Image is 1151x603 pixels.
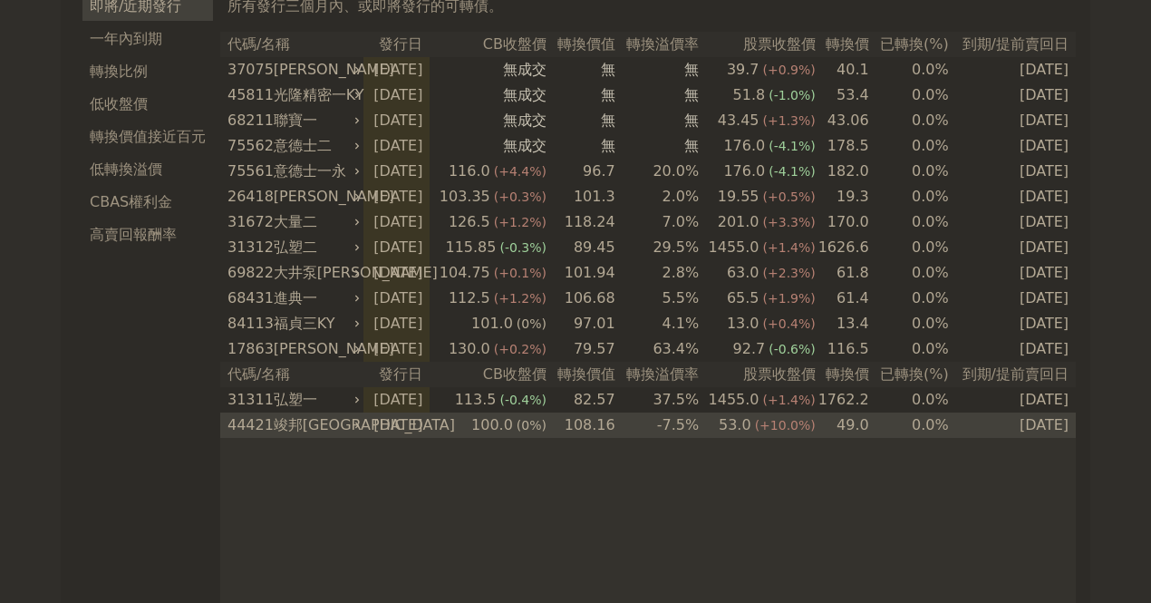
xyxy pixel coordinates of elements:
[949,133,1076,159] td: [DATE]
[723,260,763,286] div: 63.0
[615,260,700,286] td: 2.8%
[546,159,615,184] td: 96.7
[227,108,269,133] div: 68211
[869,336,949,362] td: 0.0%
[274,286,357,311] div: 進典一
[869,159,949,184] td: 0.0%
[503,137,546,154] span: 無成交
[816,133,869,159] td: 178.5
[517,418,546,433] span: (0%)
[816,83,869,108] td: 53.4
[503,112,546,129] span: 無成交
[274,336,357,362] div: [PERSON_NAME]
[769,164,816,179] span: (-4.1%)
[763,393,816,407] span: (+1.4%)
[430,362,546,387] th: CB收盤價
[363,108,430,133] td: [DATE]
[869,32,949,57] th: 已轉換(%)
[82,28,213,50] li: 一年內到期
[816,159,869,184] td: 182.0
[816,32,869,57] th: 轉換價
[816,235,869,260] td: 1626.6
[684,137,699,154] span: 無
[468,413,517,438] div: 100.0
[769,139,816,153] span: (-4.1%)
[869,413,949,438] td: 0.0%
[869,235,949,260] td: 0.0%
[227,83,269,108] div: 45811
[363,260,430,286] td: [DATE]
[615,336,700,362] td: 63.4%
[546,209,615,235] td: 118.24
[869,57,949,83] td: 0.0%
[494,342,546,356] span: (+0.2%)
[274,159,357,184] div: 意德士一永
[274,133,357,159] div: 意德士二
[601,86,615,103] span: 無
[816,108,869,133] td: 43.06
[82,191,213,213] li: CBAS權利金
[730,336,769,362] div: 92.7
[274,311,357,336] div: 福貞三KY
[274,83,357,108] div: 光隆精密一KY
[363,83,430,108] td: [DATE]
[546,184,615,209] td: 101.3
[699,362,816,387] th: 股票收盤價
[763,215,816,229] span: (+3.3%)
[714,184,763,209] div: 19.55
[615,159,700,184] td: 20.0%
[715,413,755,438] div: 53.0
[441,235,499,260] div: 115.85
[816,387,869,413] td: 1762.2
[763,63,816,77] span: (+0.9%)
[949,83,1076,108] td: [DATE]
[274,413,357,438] div: 竣邦[GEOGRAPHIC_DATA]
[82,224,213,246] li: 高賣回報酬率
[227,209,269,235] div: 31672
[363,57,430,83] td: [DATE]
[274,184,357,209] div: [PERSON_NAME]
[816,286,869,311] td: 61.4
[816,336,869,362] td: 116.5
[227,311,269,336] div: 84113
[227,413,269,438] div: 44421
[816,57,869,83] td: 40.1
[546,387,615,413] td: 82.57
[436,260,494,286] div: 104.75
[451,387,500,413] div: 113.5
[499,240,546,255] span: (-0.3%)
[220,32,363,57] th: 代碼/名稱
[546,235,615,260] td: 89.45
[949,184,1076,209] td: [DATE]
[274,57,357,83] div: [PERSON_NAME]
[494,291,546,306] span: (+1.2%)
[546,286,615,311] td: 106.68
[949,311,1076,336] td: [DATE]
[684,86,699,103] span: 無
[755,418,816,433] span: (+10.0%)
[763,113,816,128] span: (+1.3%)
[949,57,1076,83] td: [DATE]
[699,32,816,57] th: 股票收盤價
[82,155,213,184] a: 低轉換溢價
[494,190,546,204] span: (+0.3%)
[949,336,1076,362] td: [DATE]
[949,387,1076,413] td: [DATE]
[82,90,213,119] a: 低收盤價
[720,133,769,159] div: 176.0
[723,311,763,336] div: 13.0
[82,126,213,148] li: 轉換價值接近百元
[714,209,763,235] div: 201.0
[274,108,357,133] div: 聯寶一
[546,413,615,438] td: 108.16
[82,57,213,86] a: 轉換比例
[723,57,763,83] div: 39.7
[869,108,949,133] td: 0.0%
[227,387,269,413] div: 31311
[615,311,700,336] td: 4.1%
[949,413,1076,438] td: [DATE]
[949,235,1076,260] td: [DATE]
[615,362,700,387] th: 轉換溢價率
[363,286,430,311] td: [DATE]
[763,316,816,331] span: (+0.4%)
